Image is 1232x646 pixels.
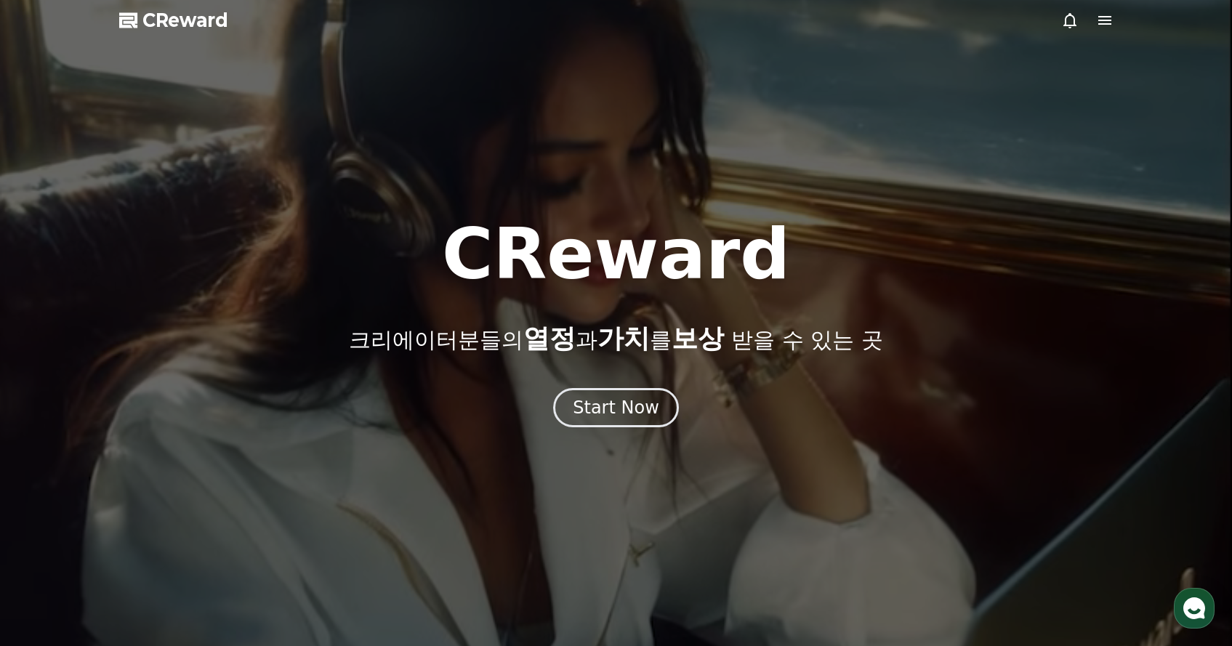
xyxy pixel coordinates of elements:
[597,323,650,353] span: 가치
[349,324,882,353] p: 크리에이터분들의 과 를 받을 수 있는 곳
[119,9,228,32] a: CReward
[553,388,679,427] button: Start Now
[142,9,228,32] span: CReward
[188,461,279,497] a: 설정
[4,461,96,497] a: 홈
[225,483,242,494] span: 설정
[133,483,150,495] span: 대화
[96,461,188,497] a: 대화
[573,396,659,419] div: Start Now
[46,483,55,494] span: 홈
[553,403,679,416] a: Start Now
[523,323,576,353] span: 열정
[672,323,724,353] span: 보상
[442,219,790,289] h1: CReward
